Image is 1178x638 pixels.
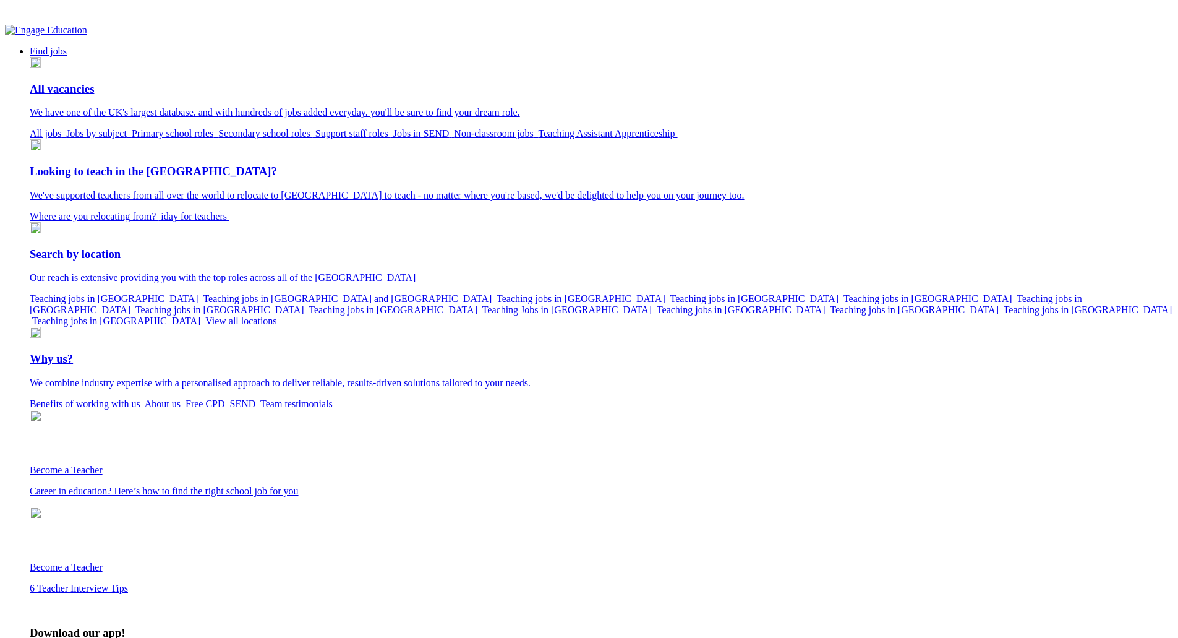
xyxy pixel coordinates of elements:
a: All jobs [30,128,66,139]
h3: Looking to teach in the [GEOGRAPHIC_DATA]? [30,165,1173,178]
a: Teaching jobs in [GEOGRAPHIC_DATA] and [GEOGRAPHIC_DATA] [203,293,497,304]
p: 6 Teacher Interview Tips [30,583,1173,594]
a: Teaching jobs in [GEOGRAPHIC_DATA] [30,293,203,304]
a: Secondary school roles [218,128,315,139]
a: Teaching jobs in [GEOGRAPHIC_DATA] [670,293,843,304]
a: Teaching jobs in [GEOGRAPHIC_DATA] [657,304,830,315]
p: We combine industry expertise with a personalised approach to deliver reliable, results-driven so... [30,377,1173,389]
a: Where are you relocating from? [30,211,161,222]
a: Become a Teacher Career in education? Here’s how to find the right school job for you [30,410,1173,497]
p: We have one of the UK's largest database. and with hundreds of jobs added everyday. you'll be sur... [30,107,1173,118]
a: Teaching jobs in [GEOGRAPHIC_DATA] [135,304,309,315]
a: Teaching jobs in [GEOGRAPHIC_DATA] [830,304,1003,315]
a: Jobs in SEND [393,128,455,139]
h3: All vacancies [30,82,1173,96]
h3: Search by location [30,248,1173,261]
a: Teaching jobs in [GEOGRAPHIC_DATA] [843,293,1017,304]
a: Teaching jobs in [GEOGRAPHIC_DATA] [497,293,670,304]
h3: Why us? [30,352,1173,366]
a: Teaching jobs in [GEOGRAPHIC_DATA] [30,293,1082,315]
img: Engage Education [5,25,87,36]
p: Career in education? Here’s how to find the right school job for you [30,486,1173,497]
a: Why us? We combine industry expertise with a personalised approach to deliver reliable, results-d... [30,352,1173,389]
span: Become a Teacher [30,465,103,475]
a: Primary school roles [132,128,218,139]
a: All vacancies We have one of the UK's largest database. and with hundreds of jobs added everyday.... [30,82,1173,119]
a: About us [145,399,186,409]
a: Jobs by subject [66,128,132,139]
p: We've supported teachers from all over the world to relocate to [GEOGRAPHIC_DATA] to teach - no m... [30,190,1173,201]
a: Non-classroom jobs [454,128,538,139]
a: Search by location Our reach is extensive providing you with the top roles across all of the [GEO... [30,248,1173,284]
a: Teaching Jobs in [GEOGRAPHIC_DATA] [482,304,657,315]
a: Teaching Assistant Apprenticeship [539,128,678,139]
a: View all locations [205,316,279,326]
a: Find jobs [30,46,67,56]
a: Teaching jobs in [GEOGRAPHIC_DATA] [32,316,205,326]
a: Become a Teacher 6 Teacher Interview Tips [30,507,1173,594]
a: Free CPD [186,399,230,409]
a: Support staff roles [315,128,393,139]
a: Teaching jobs in [GEOGRAPHIC_DATA] [309,304,482,315]
a: SEND [230,399,261,409]
a: iday for teachers [161,211,229,222]
p: Our reach is extensive providing you with the top roles across all of the [GEOGRAPHIC_DATA] [30,272,1173,283]
a: Teaching jobs in [GEOGRAPHIC_DATA] [30,304,1172,326]
a: Benefits of working with us [30,399,145,409]
a: Looking to teach in the [GEOGRAPHIC_DATA]? We've supported teachers from all over the world to re... [30,165,1173,201]
span: Become a Teacher [30,562,103,572]
a: Team testimonials [260,399,335,409]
